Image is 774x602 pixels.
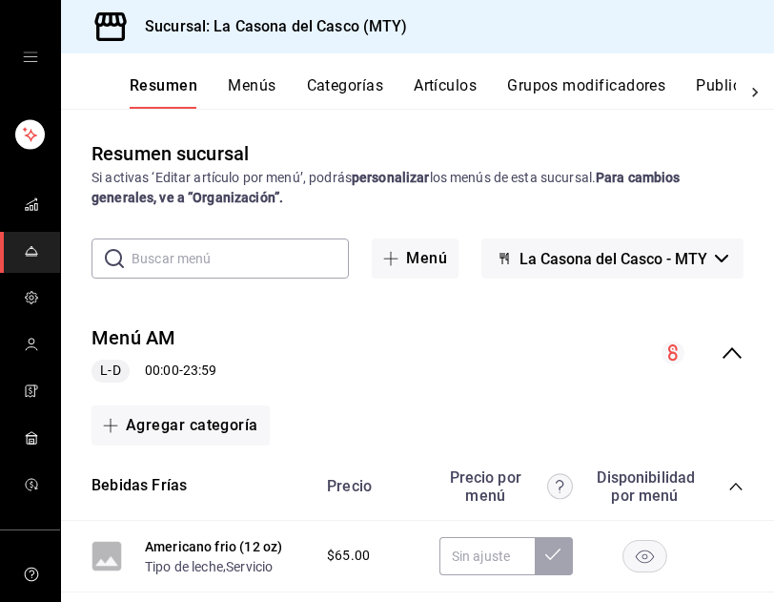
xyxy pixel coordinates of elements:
button: Servicio [226,557,273,576]
input: Sin ajuste [439,537,535,575]
button: Menú [372,239,458,279]
div: Precio por menú [439,468,573,505]
button: Americano frio (12 oz) [145,537,282,556]
button: Artículos [414,76,477,109]
button: Menús [228,76,275,109]
button: collapse-category-row [728,479,743,494]
button: Grupos modificadores [507,76,665,109]
h3: Sucursal: La Casona del Casco (MTY) [130,15,408,38]
span: La Casona del Casco - MTY [519,250,707,268]
div: Precio [308,477,430,495]
button: Agregar categoría [92,405,270,446]
div: collapse-menu-row [61,309,774,398]
div: 00:00 - 23:59 [92,360,216,383]
button: Publicar [696,76,755,109]
span: $65.00 [327,546,370,566]
button: Resumen [130,76,197,109]
div: Disponibilidad por menú [597,468,692,505]
input: Buscar menú [132,239,349,278]
button: Tipo de leche [145,557,223,576]
button: Categorías [307,76,384,109]
div: , [145,556,282,576]
button: open drawer [23,50,38,65]
strong: personalizar [352,170,430,185]
div: Si activas ‘Editar artículo por menú’, podrás los menús de esta sucursal. [92,168,743,208]
span: L-D [92,361,128,381]
button: La Casona del Casco - MTY [481,239,743,279]
button: Bebidas Frías [92,475,187,497]
div: navigation tabs [130,76,736,109]
div: Resumen sucursal [92,139,249,168]
button: Menú AM [92,324,176,352]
